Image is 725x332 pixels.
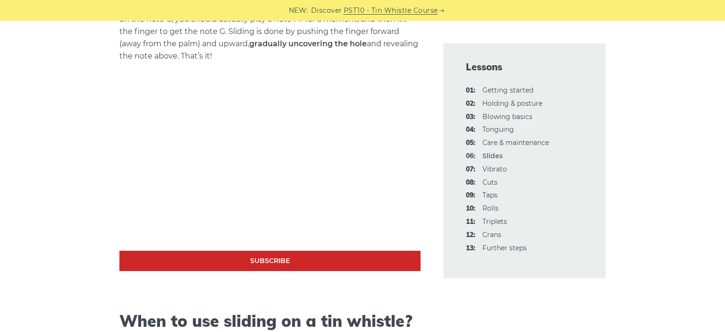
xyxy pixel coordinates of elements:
a: 11:Triplets [482,217,507,226]
a: 13:Further steps [482,244,527,252]
strong: Slides [482,152,503,160]
span: 01: [466,85,475,96]
a: Subscribe [119,251,421,271]
a: 10:Rolls [482,204,498,213]
span: 09: [466,190,475,201]
a: 08:Cuts [482,178,497,187]
span: Lessons [466,60,583,74]
a: 05:Care & maintenance [482,138,549,147]
iframe: Slides Technique - Irish Tin Whistle Tutorial [119,81,421,251]
span: 05: [466,137,475,149]
span: 02: [466,98,475,110]
span: 13: [466,243,475,254]
a: 01:Getting started [482,86,533,94]
a: PST10 - Tin Whistle Course [344,5,438,16]
a: 12:Crans [482,230,501,239]
span: 07: [466,164,475,175]
span: 04: [466,124,475,136]
span: 12: [466,230,475,241]
h2: When to use sliding on a tin whistle? [119,312,421,331]
a: 07:Vibrato [482,165,507,173]
a: 02:Holding & posture [482,99,542,108]
strong: gradually uncovering the hole [249,39,367,48]
span: 03: [466,111,475,123]
span: NEW: [289,5,308,16]
span: 08: [466,177,475,188]
a: 09:Taps [482,191,497,199]
a: 04:Tonguing [482,125,514,134]
a: 03:Blowing basics [482,112,532,121]
span: Discover [311,5,342,16]
span: 10: [466,203,475,214]
span: 11: [466,216,475,228]
span: 06: [466,151,475,162]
